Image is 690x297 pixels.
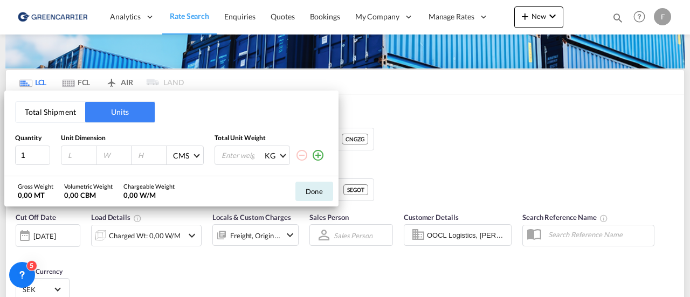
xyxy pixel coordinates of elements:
[312,149,325,162] md-icon: icon-plus-circle-outline
[123,182,175,190] div: Chargeable Weight
[18,190,53,200] div: 0,00 MT
[215,134,328,143] div: Total Unit Weight
[137,150,166,160] input: H
[173,151,189,160] div: CMS
[16,102,85,122] button: Total Shipment
[102,150,131,160] input: W
[61,134,204,143] div: Unit Dimension
[67,150,96,160] input: L
[265,151,275,160] div: KG
[85,102,155,122] button: Units
[15,146,50,165] input: Qty
[64,190,113,200] div: 0,00 CBM
[220,146,264,164] input: Enter weight
[15,134,50,143] div: Quantity
[295,149,308,162] md-icon: icon-minus-circle-outline
[295,182,333,201] button: Done
[18,182,53,190] div: Gross Weight
[64,182,113,190] div: Volumetric Weight
[123,190,175,200] div: 0,00 W/M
